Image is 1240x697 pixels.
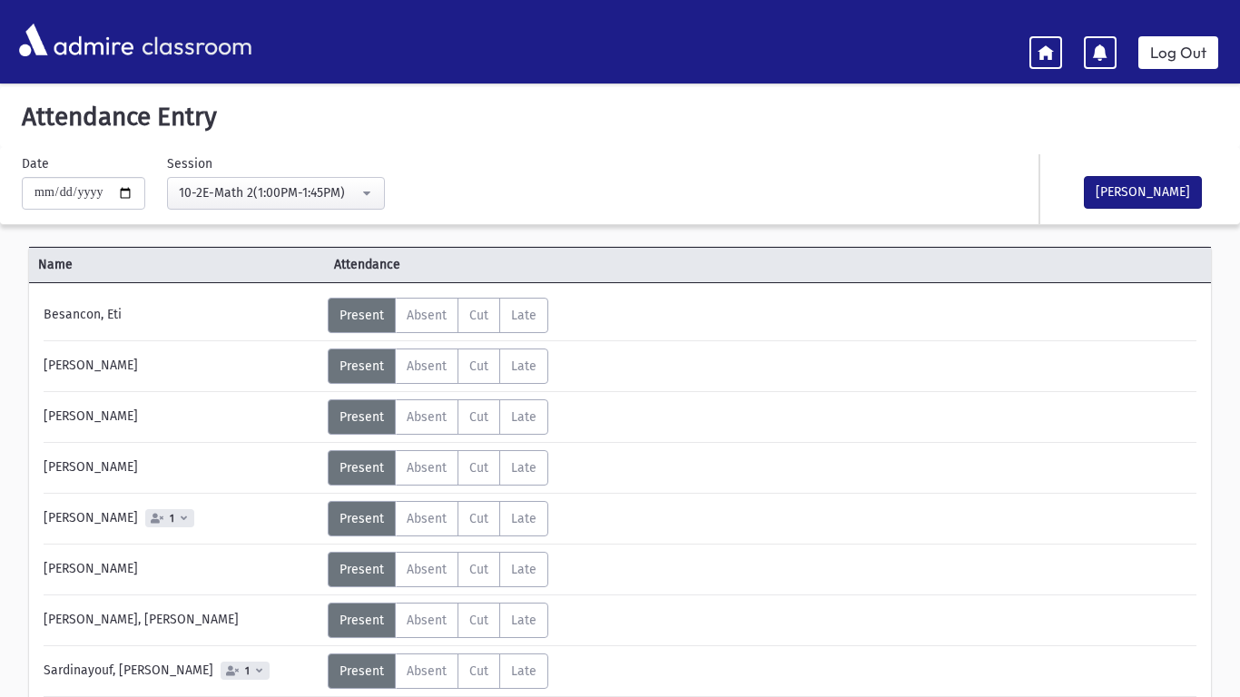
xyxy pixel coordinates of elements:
div: [PERSON_NAME], [PERSON_NAME] [34,603,328,638]
span: Late [511,460,536,476]
h5: Attendance Entry [15,102,1225,133]
div: AttTypes [328,298,548,333]
span: Cut [469,663,488,679]
span: Late [511,613,536,628]
div: AttTypes [328,552,548,587]
span: Present [340,562,384,577]
div: AttTypes [328,348,548,384]
span: Cut [469,460,488,476]
span: Late [511,562,536,577]
span: 1 [241,665,253,677]
span: Present [340,663,384,679]
span: Absent [407,562,447,577]
div: 10-2E-Math 2(1:00PM-1:45PM) [179,183,359,202]
span: Name [29,255,325,274]
button: [PERSON_NAME] [1084,176,1202,209]
div: AttTypes [328,501,548,536]
span: Absent [407,460,447,476]
span: classroom [138,16,252,64]
span: Cut [469,562,488,577]
span: Cut [469,308,488,323]
div: Sardinayouf, [PERSON_NAME] [34,653,328,689]
span: Present [340,613,384,628]
div: AttTypes [328,450,548,486]
a: Log Out [1138,36,1218,69]
span: Present [340,460,384,476]
span: Cut [469,358,488,374]
label: Session [167,154,212,173]
span: Cut [469,409,488,425]
span: Present [340,308,384,323]
span: Late [511,409,536,425]
span: Late [511,511,536,526]
span: Cut [469,613,488,628]
span: Absent [407,308,447,323]
span: Late [511,358,536,374]
span: Attendance [325,255,621,274]
div: AttTypes [328,603,548,638]
div: [PERSON_NAME] [34,399,328,435]
span: Absent [407,358,447,374]
span: Present [340,409,384,425]
span: Late [511,308,536,323]
span: Absent [407,663,447,679]
span: Absent [407,511,447,526]
span: Absent [407,613,447,628]
span: Absent [407,409,447,425]
div: Besancon, Eti [34,298,328,333]
div: [PERSON_NAME] [34,450,328,486]
label: Date [22,154,49,173]
div: [PERSON_NAME] [34,501,328,536]
img: AdmirePro [15,19,138,61]
div: AttTypes [328,653,548,689]
span: Cut [469,511,488,526]
div: [PERSON_NAME] [34,552,328,587]
span: Present [340,511,384,526]
div: [PERSON_NAME] [34,348,328,384]
span: Present [340,358,384,374]
div: AttTypes [328,399,548,435]
span: 1 [166,513,178,525]
button: 10-2E-Math 2(1:00PM-1:45PM) [167,177,385,210]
